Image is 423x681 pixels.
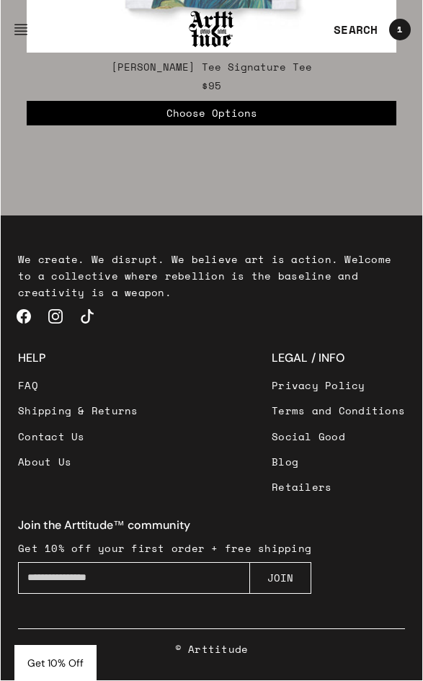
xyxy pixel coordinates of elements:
[272,350,405,367] h3: LEGAL / INFO
[249,562,311,594] button: JOIN
[12,12,38,47] button: Open navigation
[397,25,402,34] span: 1
[322,15,378,44] a: SEARCH
[18,373,138,398] a: FAQ
[272,373,405,398] a: Privacy Policy
[202,77,222,94] span: $95
[71,301,103,332] a: TikTok
[18,350,138,367] h3: HELP
[8,301,40,332] a: Facebook
[14,645,97,681] div: Get 10% Off
[18,517,311,534] h4: Join the Arttitude™ community
[27,656,84,669] span: Get 10% Off
[18,562,250,594] input: Enter your email
[378,13,411,46] a: Open cart
[272,474,405,499] a: Retailers
[40,301,71,332] a: Instagram
[111,59,312,74] a: [PERSON_NAME] Tee Signature Tee
[272,398,405,423] a: Terms and Conditions
[18,398,138,423] a: Shipping & Returns
[18,540,311,556] p: Get 10% off your first order + free shipping
[175,641,249,657] a: © Arttitude
[272,424,405,449] a: Social Good
[18,251,405,301] p: We create. We disrupt. We believe art is action. Welcome to a collective where rebellion is the b...
[27,101,396,125] button: Choose Options
[272,449,405,474] a: Blog
[188,9,235,49] img: Arttitude
[18,449,138,474] a: About Us
[18,424,138,449] a: Contact Us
